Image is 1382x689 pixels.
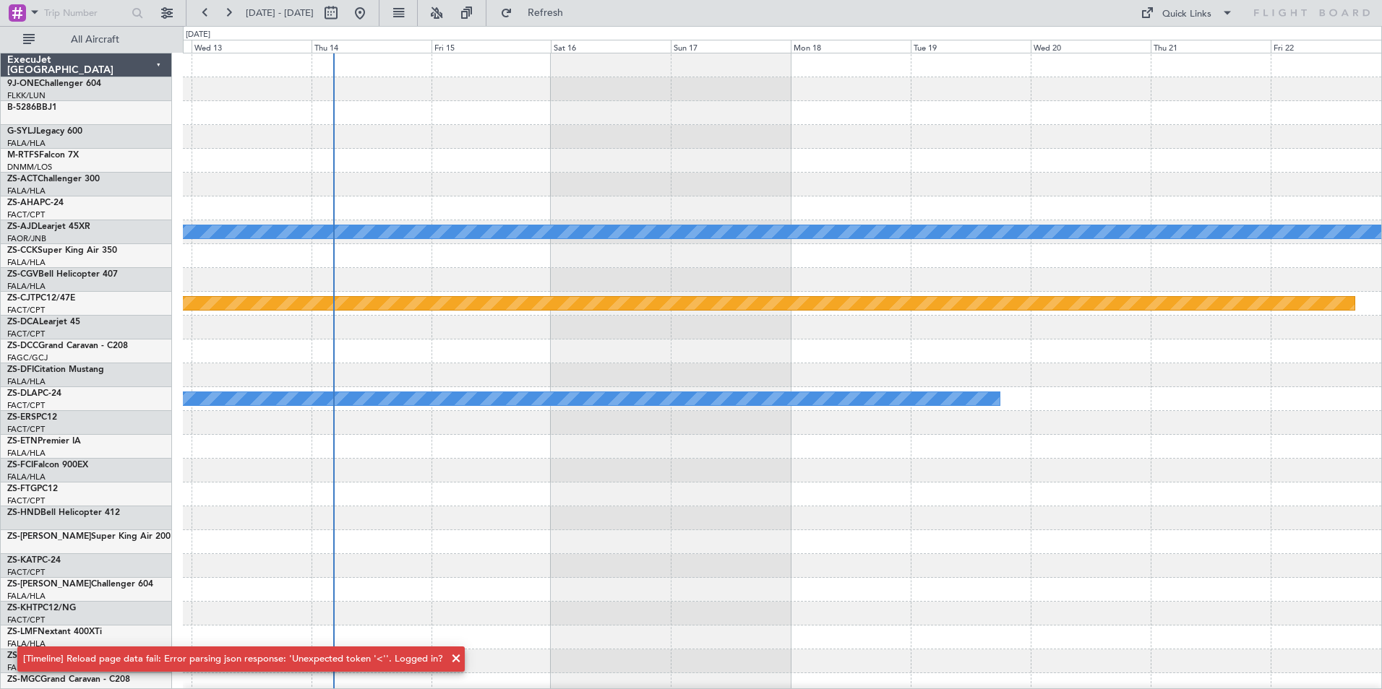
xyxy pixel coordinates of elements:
a: ZS-ACTChallenger 300 [7,175,100,183]
div: [Timeline] Reload page data fail: Error parsing json response: 'Unexpected token '<''. Logged in? [23,652,443,667]
a: FALA/HLA [7,472,46,482]
a: ZS-FTGPC12 [7,485,58,493]
button: All Aircraft [16,28,157,51]
a: G-SYLJLegacy 600 [7,127,82,136]
a: FACT/CPT [7,495,45,506]
a: FAGC/GCJ [7,352,48,363]
span: G-SYLJ [7,127,36,136]
span: ZS-KHT [7,604,38,612]
a: ZS-LMFNextant 400XTi [7,628,102,636]
a: B-5286BBJ1 [7,103,57,112]
a: ZS-ERSPC12 [7,413,57,422]
a: ZS-DLAPC-24 [7,389,61,398]
a: FALA/HLA [7,257,46,268]
a: FALA/HLA [7,376,46,387]
a: M-RTFSFalcon 7X [7,151,79,160]
span: ZS-ETN [7,437,38,446]
a: FALA/HLA [7,186,46,196]
span: ZS-DCC [7,342,38,350]
a: FACT/CPT [7,305,45,316]
a: ZS-HNDBell Helicopter 412 [7,508,120,517]
input: Trip Number [44,2,127,24]
a: ZS-KATPC-24 [7,556,61,565]
span: 9J-ONE [7,79,39,88]
a: FALA/HLA [7,448,46,459]
a: ZS-AHAPC-24 [7,199,64,207]
a: FACT/CPT [7,615,45,625]
a: FAOR/JNB [7,233,46,244]
div: [DATE] [186,29,210,41]
span: ZS-[PERSON_NAME] [7,580,91,589]
span: ZS-DFI [7,365,34,374]
div: Wed 13 [192,40,312,53]
div: Fri 15 [432,40,551,53]
span: ZS-CJT [7,294,35,303]
a: ZS-DFICitation Mustang [7,365,104,374]
a: FACT/CPT [7,424,45,435]
a: ZS-CCKSuper King Air 350 [7,246,117,255]
span: ZS-FCI [7,461,33,469]
div: Mon 18 [791,40,911,53]
a: ZS-DCALearjet 45 [7,318,80,326]
a: FACT/CPT [7,329,45,339]
span: ZS-DCA [7,318,39,326]
span: M-RTFS [7,151,39,160]
a: FACT/CPT [7,209,45,220]
span: ZS-LMF [7,628,38,636]
span: ZS-HND [7,508,40,517]
a: DNMM/LOS [7,162,52,173]
div: Thu 14 [312,40,432,53]
span: B-5286 [7,103,36,112]
a: ZS-AJDLearjet 45XR [7,222,90,231]
a: ZS-[PERSON_NAME]Challenger 604 [7,580,153,589]
span: ZS-AJD [7,222,38,231]
a: FALA/HLA [7,138,46,149]
span: ZS-ERS [7,413,36,422]
a: FALA/HLA [7,591,46,602]
span: ZS-CGV [7,270,38,279]
button: Refresh [494,1,580,25]
a: ZS-CGVBell Helicopter 407 [7,270,118,279]
button: Quick Links [1133,1,1240,25]
div: Wed 20 [1031,40,1151,53]
a: ZS-ETNPremier IA [7,437,81,446]
a: FACT/CPT [7,567,45,578]
span: ZS-ACT [7,175,38,183]
a: ZS-CJTPC12/47E [7,294,75,303]
span: ZS-CCK [7,246,38,255]
a: ZS-FCIFalcon 900EX [7,461,88,469]
a: ZS-[PERSON_NAME]Super King Air 200 [7,532,171,541]
div: Quick Links [1162,7,1211,22]
a: FLKK/LUN [7,90,46,101]
span: ZS-KAT [7,556,37,565]
div: Sat 16 [551,40,671,53]
a: ZS-KHTPC12/NG [7,604,76,612]
span: [DATE] - [DATE] [246,6,314,19]
span: ZS-[PERSON_NAME] [7,532,91,541]
div: Sun 17 [671,40,791,53]
span: Refresh [515,8,576,18]
a: 9J-ONEChallenger 604 [7,79,101,88]
a: ZS-DCCGrand Caravan - C208 [7,342,128,350]
span: ZS-FTG [7,485,37,493]
span: All Aircraft [38,35,153,45]
span: ZS-DLA [7,389,38,398]
span: ZS-AHA [7,199,40,207]
div: Tue 19 [911,40,1031,53]
a: FACT/CPT [7,400,45,411]
a: FALA/HLA [7,281,46,292]
div: Thu 21 [1151,40,1271,53]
